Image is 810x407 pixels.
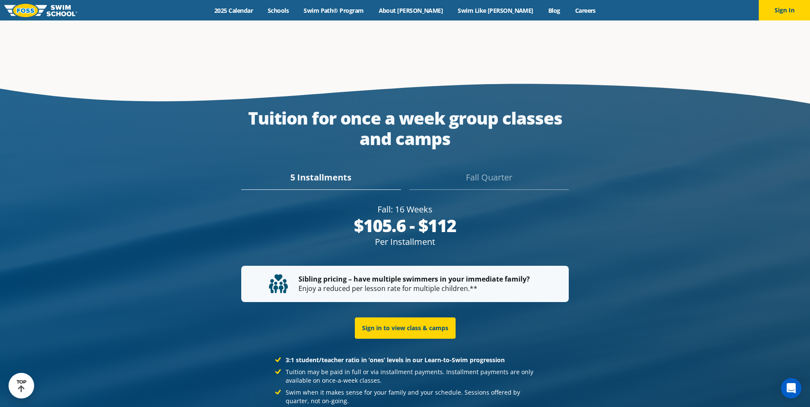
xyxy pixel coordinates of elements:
[355,317,456,339] a: Sign in to view class & camps
[541,6,567,15] a: Blog
[275,368,535,385] li: Tuition may be paid in full or via installment payments. Installment payments are only available ...
[296,6,371,15] a: Swim Path® Program
[371,6,450,15] a: About [PERSON_NAME]
[260,6,296,15] a: Schools
[4,4,77,17] img: FOSS Swim School Logo
[241,215,569,236] div: $105.6 - $112
[286,356,505,364] strong: 3:1 student/teacher ratio in ‘ones’ levels in our Learn-to-Swim progression
[275,388,535,405] li: Swim when it makes sense for your family and your schedule. Sessions offered by quarter, not on-g...
[450,6,541,15] a: Swim Like [PERSON_NAME]
[207,6,260,15] a: 2025 Calendar
[241,203,569,215] div: Fall: 16 Weeks
[409,171,569,190] div: Fall Quarter
[241,236,569,248] div: Per Installment
[567,6,603,15] a: Careers
[269,274,288,293] img: tuition-family-children.svg
[269,274,541,294] p: Enjoy a reduced per lesson rate for multiple children.**
[241,171,401,190] div: 5 Installments
[781,378,801,398] div: Open Intercom Messenger
[298,274,530,284] strong: Sibling pricing – have multiple swimmers in your immediate family?
[241,108,569,149] div: Tuition for once a week group classes and camps
[17,379,26,392] div: TOP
